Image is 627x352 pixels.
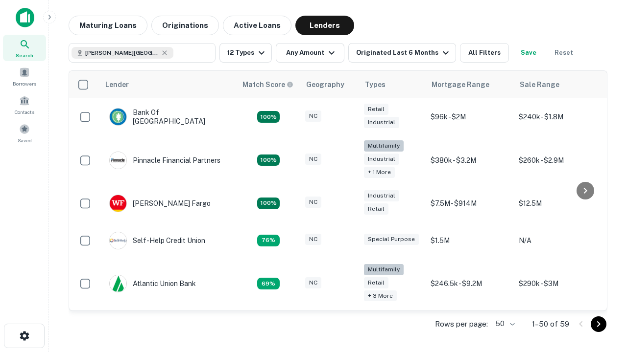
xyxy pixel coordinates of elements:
p: 1–50 of 59 [532,318,569,330]
td: $1.5M [426,222,514,259]
button: All Filters [460,43,509,63]
img: picture [110,109,126,125]
div: + 1 more [364,167,395,178]
img: picture [110,232,126,249]
th: Sale Range [514,71,602,98]
div: Types [365,79,386,90]
div: Bank Of [GEOGRAPHIC_DATA] [109,108,227,126]
a: Search [3,35,46,61]
span: Saved [18,136,32,144]
button: Reset [548,43,579,63]
button: Save your search to get updates of matches that match your search criteria. [513,43,544,63]
td: $240k - $1.8M [514,98,602,135]
th: Geography [300,71,359,98]
td: $380k - $3.2M [426,135,514,185]
button: Originated Last 6 Months [348,43,456,63]
div: Pinnacle Financial Partners [109,152,220,169]
td: $7.5M - $914M [426,185,514,222]
a: Borrowers [3,63,46,89]
img: picture [110,195,126,212]
div: Retail [364,277,388,288]
div: Sale Range [520,79,559,90]
div: Geography [306,79,344,90]
span: Borrowers [13,80,36,88]
div: NC [305,197,321,208]
div: Retail [364,203,388,215]
img: capitalize-icon.png [16,8,34,27]
div: NC [305,154,321,165]
button: Originations [151,16,219,35]
td: $12.5M [514,185,602,222]
button: Lenders [295,16,354,35]
div: Matching Properties: 11, hasApolloMatch: undefined [257,235,280,246]
div: Mortgage Range [432,79,489,90]
span: Search [16,51,33,59]
div: Matching Properties: 10, hasApolloMatch: undefined [257,278,280,289]
div: 50 [492,317,516,331]
div: Industrial [364,117,399,128]
div: NC [305,110,321,122]
a: Saved [3,120,46,146]
div: Industrial [364,190,399,201]
div: NC [305,234,321,245]
span: Contacts [15,108,34,116]
div: Matching Properties: 15, hasApolloMatch: undefined [257,111,280,123]
div: Capitalize uses an advanced AI algorithm to match your search with the best lender. The match sco... [242,79,293,90]
td: $290k - $3M [514,259,602,308]
div: Matching Properties: 26, hasApolloMatch: undefined [257,154,280,166]
th: Lender [99,71,237,98]
div: + 3 more [364,290,397,302]
div: NC [305,277,321,288]
td: N/A [514,222,602,259]
div: Atlantic Union Bank [109,275,196,292]
button: Maturing Loans [69,16,147,35]
button: 12 Types [219,43,272,63]
td: $260k - $2.9M [514,135,602,185]
a: Contacts [3,91,46,118]
h6: Match Score [242,79,291,90]
td: $96k - $2M [426,98,514,135]
span: [PERSON_NAME][GEOGRAPHIC_DATA], [GEOGRAPHIC_DATA] [85,48,159,57]
div: Lender [105,79,129,90]
th: Capitalize uses an advanced AI algorithm to match your search with the best lender. The match sco... [237,71,300,98]
div: Special Purpose [364,234,419,245]
div: Matching Properties: 15, hasApolloMatch: undefined [257,198,280,209]
div: [PERSON_NAME] Fargo [109,195,211,212]
th: Mortgage Range [426,71,514,98]
div: Industrial [364,154,399,165]
img: picture [110,275,126,292]
button: Active Loans [223,16,291,35]
button: Go to next page [591,316,606,332]
button: Any Amount [276,43,344,63]
th: Types [359,71,426,98]
div: Multifamily [364,140,404,152]
iframe: Chat Widget [578,242,627,289]
div: Self-help Credit Union [109,232,205,249]
div: Multifamily [364,264,404,275]
div: Retail [364,104,388,115]
img: picture [110,152,126,169]
td: $246.5k - $9.2M [426,259,514,308]
div: Originated Last 6 Months [356,47,452,59]
p: Rows per page: [435,318,488,330]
